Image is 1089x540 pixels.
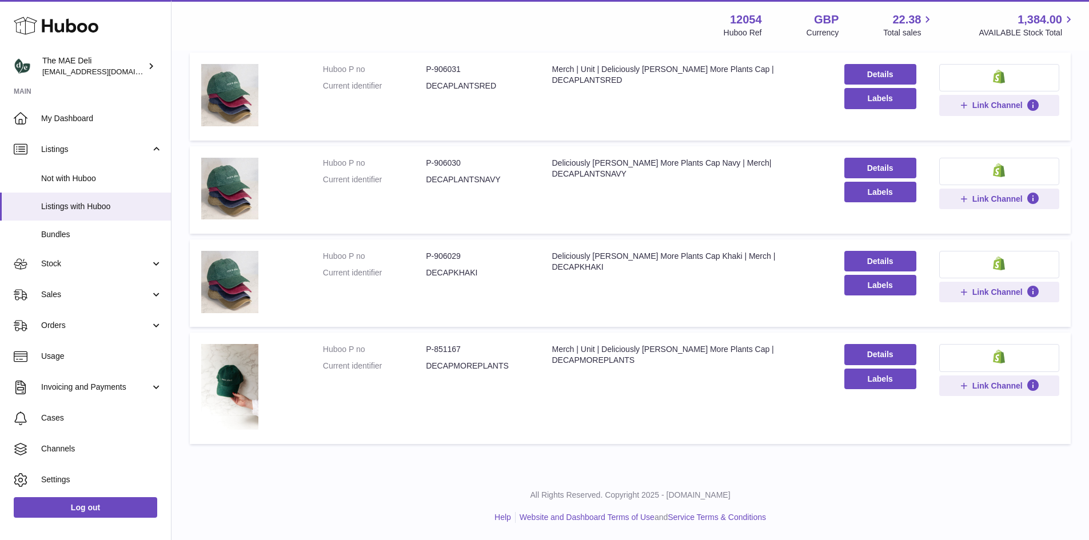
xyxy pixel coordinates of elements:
[201,158,258,220] img: Deliciously Ella More Plants Cap Navy | Merch| DECAPLANTSNAVY
[41,382,150,393] span: Invoicing and Payments
[552,158,821,179] div: Deliciously [PERSON_NAME] More Plants Cap Navy | Merch| DECAPLANTSNAVY
[181,490,1080,501] p: All Rights Reserved. Copyright 2025 - [DOMAIN_NAME]
[979,12,1075,38] a: 1,384.00 AVAILABLE Stock Total
[993,163,1005,177] img: shopify-small.png
[323,251,426,262] dt: Huboo P no
[939,95,1059,115] button: Link Channel
[520,513,655,522] a: Website and Dashboard Terms of Use
[552,251,821,273] div: Deliciously [PERSON_NAME] More Plants Cap Khaki | Merch | DECAPKHAKI
[939,282,1059,302] button: Link Channel
[41,258,150,269] span: Stock
[323,81,426,91] dt: Current identifier
[844,344,916,365] a: Details
[41,229,162,240] span: Bundles
[201,251,258,313] img: Deliciously Ella More Plants Cap Khaki | Merch | DECAPKHAKI
[552,344,821,366] div: Merch | Unit | Deliciously [PERSON_NAME] More Plants Cap | DECAPMOREPLANTS
[41,413,162,423] span: Cases
[993,350,1005,363] img: shopify-small.png
[668,513,766,522] a: Service Terms & Conditions
[41,351,162,362] span: Usage
[426,64,529,75] dd: P-906031
[730,12,762,27] strong: 12054
[844,158,916,178] a: Details
[41,289,150,300] span: Sales
[14,58,31,75] img: internalAdmin-12054@internal.huboo.com
[426,158,529,169] dd: P-906030
[426,81,529,91] dd: DECAPLANTSRED
[323,174,426,185] dt: Current identifier
[972,381,1023,391] span: Link Channel
[993,257,1005,270] img: shopify-small.png
[972,287,1023,297] span: Link Channel
[552,64,821,86] div: Merch | Unit | Deliciously [PERSON_NAME] More Plants Cap | DECAPLANTSRED
[42,55,145,77] div: The MAE Deli
[323,158,426,169] dt: Huboo P no
[41,320,150,331] span: Orders
[516,512,766,523] li: and
[41,443,162,454] span: Channels
[323,361,426,371] dt: Current identifier
[844,64,916,85] a: Details
[993,70,1005,83] img: shopify-small.png
[883,12,934,38] a: 22.38 Total sales
[972,100,1023,110] span: Link Channel
[972,194,1023,204] span: Link Channel
[41,474,162,485] span: Settings
[844,275,916,295] button: Labels
[939,375,1059,396] button: Link Channel
[844,88,916,109] button: Labels
[844,369,916,389] button: Labels
[494,513,511,522] a: Help
[323,344,426,355] dt: Huboo P no
[41,144,150,155] span: Listings
[41,173,162,184] span: Not with Huboo
[724,27,762,38] div: Huboo Ref
[426,174,529,185] dd: DECAPLANTSNAVY
[323,64,426,75] dt: Huboo P no
[979,27,1075,38] span: AVAILABLE Stock Total
[939,189,1059,209] button: Link Channel
[42,67,168,76] span: [EMAIL_ADDRESS][DOMAIN_NAME]
[201,64,258,126] img: Merch | Unit | Deliciously Ella More Plants Cap | DECAPLANTSRED
[1018,12,1062,27] span: 1,384.00
[426,267,529,278] dd: DECAPKHAKI
[814,12,839,27] strong: GBP
[426,361,529,371] dd: DECAPMOREPLANTS
[892,12,921,27] span: 22.38
[807,27,839,38] div: Currency
[844,182,916,202] button: Labels
[883,27,934,38] span: Total sales
[14,497,157,518] a: Log out
[844,251,916,271] a: Details
[426,251,529,262] dd: P-906029
[323,267,426,278] dt: Current identifier
[41,201,162,212] span: Listings with Huboo
[426,344,529,355] dd: P-851167
[201,344,258,430] img: Merch | Unit | Deliciously Ella More Plants Cap | DECAPMOREPLANTS
[41,113,162,124] span: My Dashboard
